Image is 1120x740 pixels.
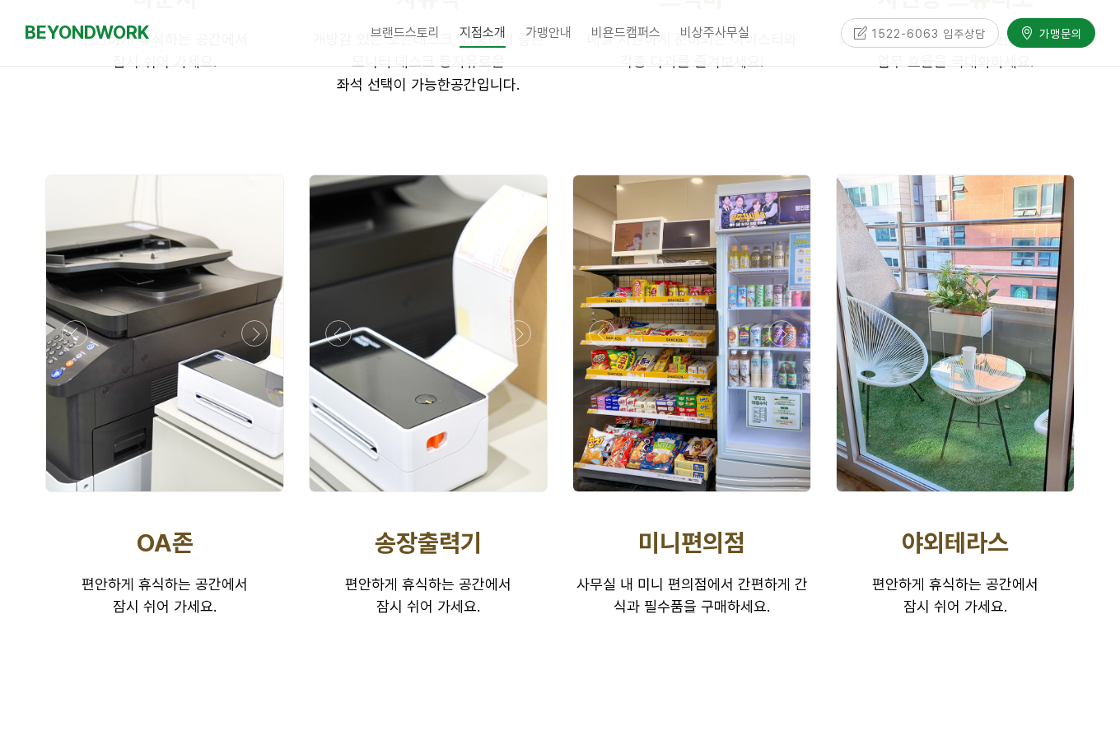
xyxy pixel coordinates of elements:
[516,12,581,54] a: 가맹안내
[371,25,440,40] span: 브랜드스토리
[525,25,572,40] span: 가맹안내
[872,575,1038,615] span: 편안하게 휴식하는 공간에서 잠시 쉬어 가세요.
[345,575,511,615] span: 편안하게 휴식하는 공간에서 잠시 쉬어 가세요.
[902,528,1009,557] strong: 야외테라스
[375,528,482,557] strong: 송장출력기
[137,528,194,557] strong: OA존
[581,12,670,54] a: 비욘드캠퍼스
[638,528,745,557] strong: 미니편의점
[1007,17,1095,46] a: 가맹문의
[680,25,749,40] span: 비상주사무실
[670,12,759,54] a: 비상주사무실
[460,19,506,48] span: 지점소개
[450,76,520,93] span: 공간입니다.
[591,25,660,40] span: 비욘드캠퍼스
[450,12,516,54] a: 지점소개
[25,17,149,48] a: BEYONDWORK
[1034,25,1082,41] span: 가맹문의
[361,12,450,54] a: 브랜드스토리
[337,76,450,93] span: 좌석 선택이 가능한
[576,575,808,615] span: 사무실 내 미니 편의점에서 간편하게 간식과 필수품을 구매하세요.
[82,575,248,615] span: 편안하게 휴식하는 공간에서 잠시 쉬어 가세요.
